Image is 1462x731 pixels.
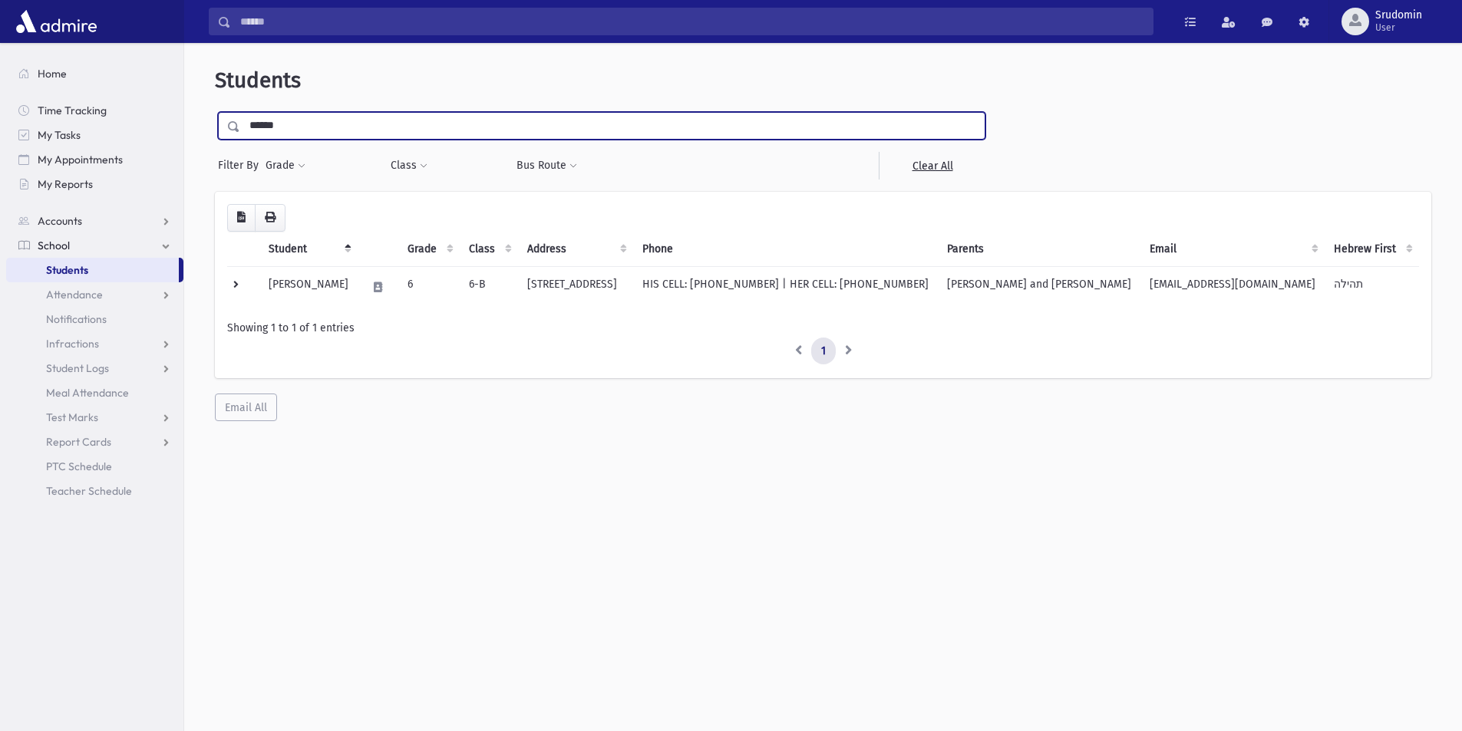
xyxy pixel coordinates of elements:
[46,361,109,375] span: Student Logs
[38,177,93,191] span: My Reports
[6,380,183,405] a: Meal Attendance
[460,232,518,267] th: Class: activate to sort column ascending
[255,204,285,232] button: Print
[516,152,578,179] button: Bus Route
[633,266,938,308] td: HIS CELL: [PHONE_NUMBER] | HER CELL: [PHONE_NUMBER]
[6,258,179,282] a: Students
[6,479,183,503] a: Teacher Schedule
[215,393,277,421] button: Email All
[38,153,123,166] span: My Appointments
[38,67,67,81] span: Home
[518,266,633,308] td: [STREET_ADDRESS]
[38,104,107,117] span: Time Tracking
[633,232,938,267] th: Phone
[6,430,183,454] a: Report Cards
[518,232,633,267] th: Address: activate to sort column ascending
[227,320,1419,336] div: Showing 1 to 1 of 1 entries
[6,454,183,479] a: PTC Schedule
[12,6,101,37] img: AdmirePro
[6,123,183,147] a: My Tasks
[38,214,82,228] span: Accounts
[6,405,183,430] a: Test Marks
[938,232,1140,267] th: Parents
[938,266,1140,308] td: [PERSON_NAME] and [PERSON_NAME]
[231,8,1153,35] input: Search
[6,172,183,196] a: My Reports
[6,61,183,86] a: Home
[265,152,306,179] button: Grade
[1140,266,1325,308] td: [EMAIL_ADDRESS][DOMAIN_NAME]
[46,263,88,277] span: Students
[1140,232,1325,267] th: Email: activate to sort column ascending
[46,459,112,473] span: PTC Schedule
[46,337,99,351] span: Infractions
[6,98,183,123] a: Time Tracking
[390,152,428,179] button: Class
[6,147,183,172] a: My Appointments
[259,266,358,308] td: [PERSON_NAME]
[6,282,183,307] a: Attendance
[1325,232,1419,267] th: Hebrew First: activate to sort column ascending
[46,386,129,400] span: Meal Attendance
[6,307,183,331] a: Notifications
[46,312,107,326] span: Notifications
[259,232,358,267] th: Student: activate to sort column descending
[38,239,70,252] span: School
[1325,266,1419,308] td: תהילה
[1375,9,1422,21] span: Srudomin
[215,68,301,93] span: Students
[46,410,98,424] span: Test Marks
[6,233,183,258] a: School
[811,338,836,365] a: 1
[38,128,81,142] span: My Tasks
[398,232,460,267] th: Grade: activate to sort column ascending
[879,152,985,179] a: Clear All
[6,209,183,233] a: Accounts
[46,435,111,449] span: Report Cards
[6,356,183,380] a: Student Logs
[46,288,103,301] span: Attendance
[227,204,256,232] button: CSV
[460,266,518,308] td: 6-B
[46,484,132,498] span: Teacher Schedule
[6,331,183,356] a: Infractions
[218,157,265,173] span: Filter By
[1375,21,1422,34] span: User
[398,266,460,308] td: 6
